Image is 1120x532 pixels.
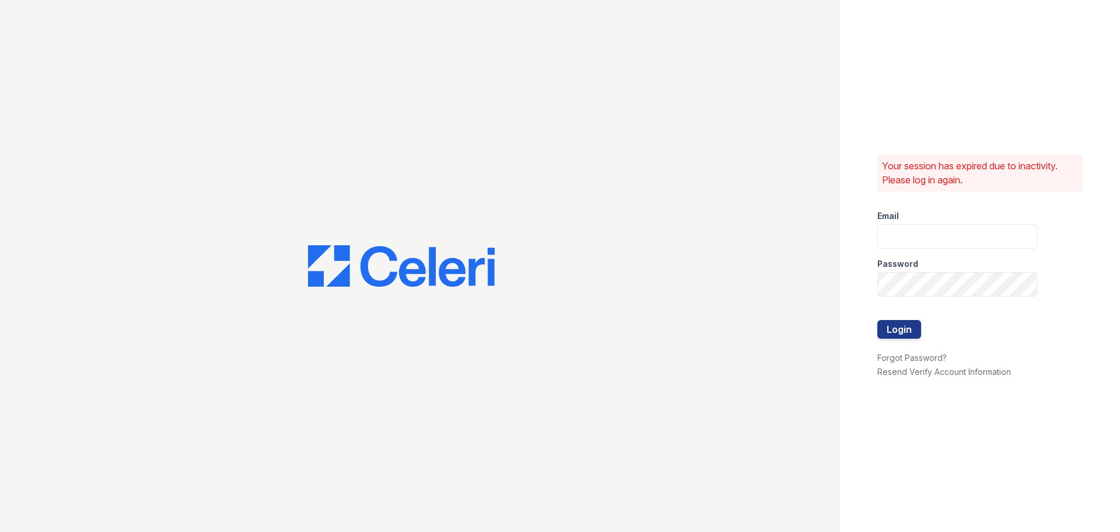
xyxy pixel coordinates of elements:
a: Resend Verify Account Information [877,367,1011,377]
img: CE_Logo_Blue-a8612792a0a2168367f1c8372b55b34899dd931a85d93a1a3d3e32e68fde9ad4.png [308,245,495,287]
p: Your session has expired due to inactivity. Please log in again. [882,159,1078,187]
label: Email [877,210,899,222]
a: Forgot Password? [877,353,947,363]
label: Password [877,258,918,270]
button: Login [877,320,921,339]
